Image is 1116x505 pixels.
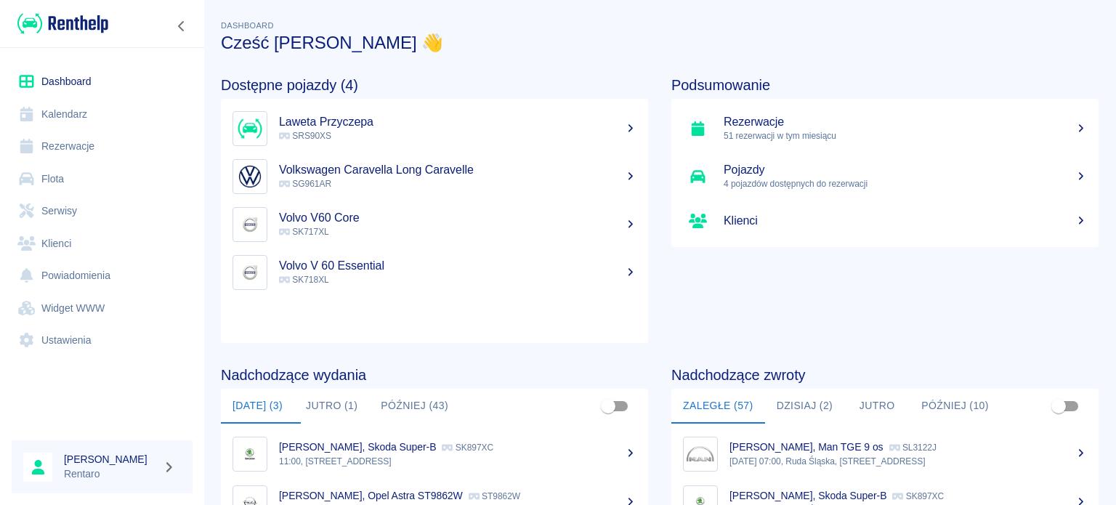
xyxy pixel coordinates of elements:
[221,153,648,201] a: ImageVolkswagen Caravella Long Caravelle SG961AR
[221,249,648,296] a: ImageVolvo V 60 Essential SK718XL
[724,163,1087,177] h5: Pojazdy
[236,211,264,238] img: Image
[221,33,1099,53] h3: Cześć [PERSON_NAME] 👋
[765,389,845,424] button: Dzisiaj (2)
[12,130,193,163] a: Rezerwacje
[221,76,648,94] h4: Dostępne pojazdy (4)
[279,179,331,189] span: SG961AR
[671,389,765,424] button: Zaległe (57)
[279,259,636,273] h5: Volvo V 60 Essential
[729,441,883,453] p: [PERSON_NAME], Man TGE 9 os
[279,227,329,237] span: SK717XL
[12,98,193,131] a: Kalendarz
[12,65,193,98] a: Dashboard
[687,440,714,468] img: Image
[12,259,193,292] a: Powiadomienia
[294,389,369,424] button: Jutro (1)
[236,259,264,286] img: Image
[671,201,1099,241] a: Klienci
[17,12,108,36] img: Renthelp logo
[279,275,329,285] span: SK718XL
[12,12,108,36] a: Renthelp logo
[724,177,1087,190] p: 4 pojazdów dostępnych do rezerwacji
[724,115,1087,129] h5: Rezerwacje
[671,76,1099,94] h4: Podsumowanie
[729,490,886,501] p: [PERSON_NAME], Skoda Super-B
[12,227,193,260] a: Klienci
[12,163,193,195] a: Flota
[221,366,648,384] h4: Nadchodzące wydania
[594,392,622,420] span: Pokaż przypisane tylko do mnie
[279,441,436,453] p: [PERSON_NAME], Skoda Super-B
[221,429,648,478] a: Image[PERSON_NAME], Skoda Super-B SK897XC11:00, [STREET_ADDRESS]
[724,129,1087,142] p: 51 rezerwacji w tym miesiącu
[279,211,636,225] h5: Volvo V60 Core
[236,115,264,142] img: Image
[12,195,193,227] a: Serwisy
[671,153,1099,201] a: Pojazdy4 pojazdów dostępnych do rezerwacji
[469,491,520,501] p: ST9862W
[221,21,274,30] span: Dashboard
[12,324,193,357] a: Ustawienia
[442,443,493,453] p: SK897XC
[671,429,1099,478] a: Image[PERSON_NAME], Man TGE 9 os SL3122J[DATE] 07:00, Ruda Śląska, [STREET_ADDRESS]
[221,201,648,249] a: ImageVolvo V60 Core SK717XL
[64,452,157,466] h6: [PERSON_NAME]
[279,455,636,468] p: 11:00, [STREET_ADDRESS]
[729,455,1087,468] p: [DATE] 07:00, Ruda Śląska, [STREET_ADDRESS]
[724,214,1087,228] h5: Klienci
[221,389,294,424] button: [DATE] (3)
[279,131,331,141] span: SRS90XS
[671,105,1099,153] a: Rezerwacje51 rezerwacji w tym miesiącu
[671,366,1099,384] h4: Nadchodzące zwroty
[279,115,636,129] h5: Laweta Przyczepa
[64,466,157,482] p: Rentaro
[279,490,463,501] p: [PERSON_NAME], Opel Astra ST9862W
[279,163,636,177] h5: Volkswagen Caravella Long Caravelle
[12,292,193,325] a: Widget WWW
[889,443,937,453] p: SL3122J
[236,163,264,190] img: Image
[844,389,910,424] button: Jutro
[171,17,193,36] button: Zwiń nawigację
[236,440,264,468] img: Image
[1045,392,1072,420] span: Pokaż przypisane tylko do mnie
[910,389,1000,424] button: Później (10)
[892,491,944,501] p: SK897XC
[369,389,460,424] button: Później (43)
[221,105,648,153] a: ImageLaweta Przyczepa SRS90XS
